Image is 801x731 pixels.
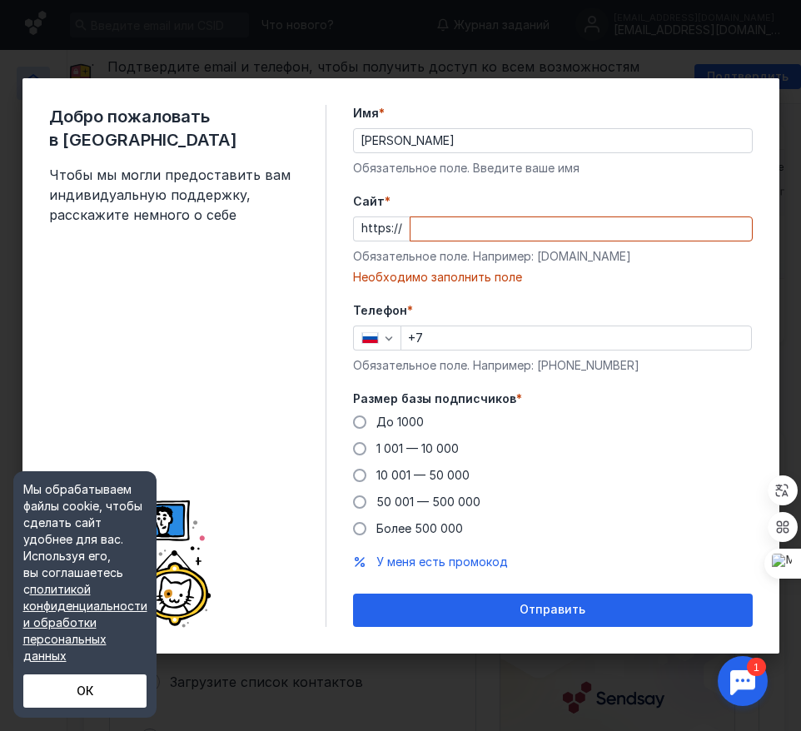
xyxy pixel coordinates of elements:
[23,481,147,664] div: Мы обрабатываем файлы cookie, чтобы сделать сайт удобнее для вас. Используя его, вы соглашаетесь c
[353,160,753,177] div: Обязательное поле. Введите ваше имя
[353,357,753,374] div: Обязательное поле. Например: [PHONE_NUMBER]
[23,582,147,663] a: политикой конфиденциальности и обработки персональных данных
[353,193,385,210] span: Cайт
[376,521,463,535] span: Более 500 000
[353,248,753,265] div: Обязательное поле. Например: [DOMAIN_NAME]
[520,603,585,617] span: Отправить
[376,415,424,429] span: До 1000
[37,10,57,28] div: 1
[376,554,508,569] span: У меня есть промокод
[353,302,407,319] span: Телефон
[376,468,470,482] span: 10 001 — 50 000
[49,105,299,152] span: Добро пожаловать в [GEOGRAPHIC_DATA]
[353,105,379,122] span: Имя
[376,495,480,509] span: 50 001 — 500 000
[23,674,147,708] button: ОК
[353,269,753,286] div: Необходимо заполнить поле
[353,594,753,627] button: Отправить
[376,441,459,455] span: 1 001 — 10 000
[49,165,299,225] span: Чтобы мы могли предоставить вам индивидуальную поддержку, расскажите немного о себе
[376,554,508,570] button: У меня есть промокод
[353,390,516,407] span: Размер базы подписчиков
